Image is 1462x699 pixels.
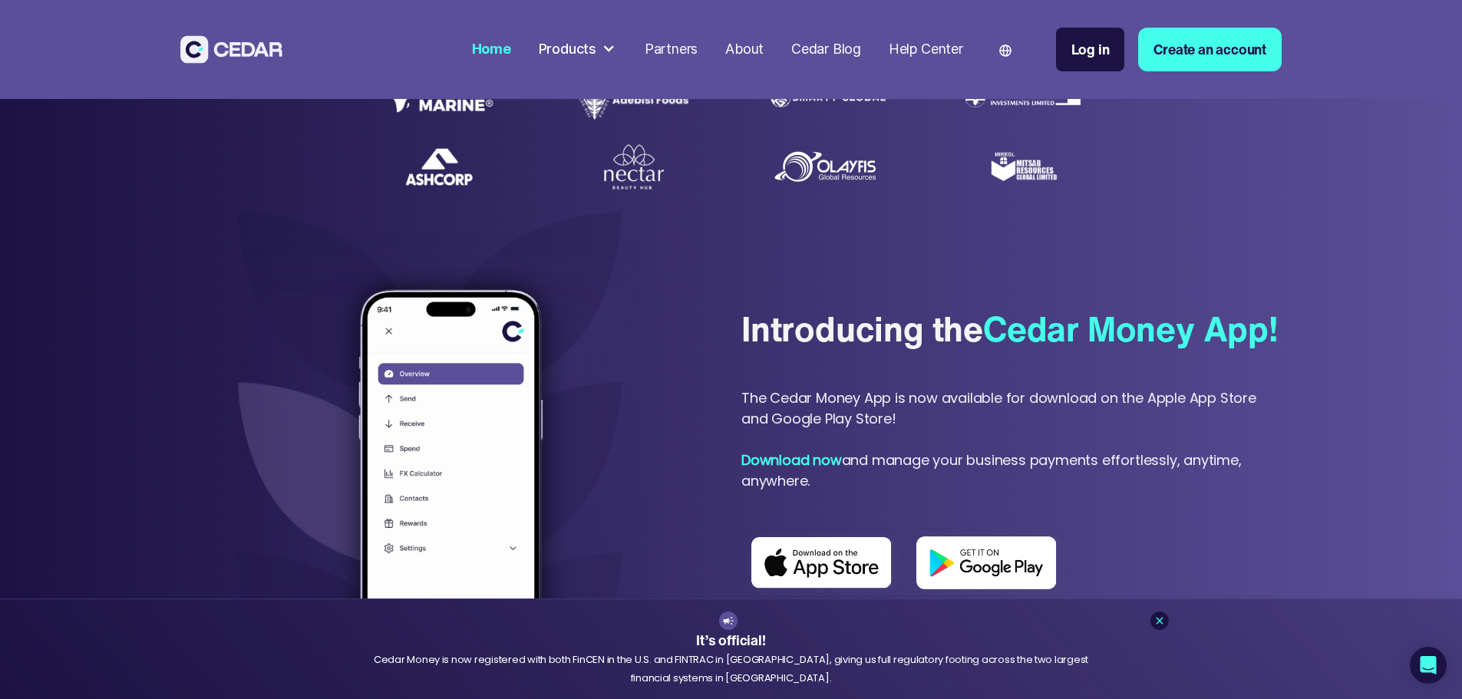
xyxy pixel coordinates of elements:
[1056,28,1125,71] a: Log in
[1071,39,1110,60] div: Log in
[771,147,886,186] img: Olayfis global resources logo
[741,387,1282,491] div: The Cedar Money App is now available for download on the Apple App Store and Google Play Store! a...
[599,143,668,191] img: Nectar Beauty Hub logo
[999,45,1012,57] img: world icon
[1410,647,1447,684] div: Open Intercom Messenger
[465,31,518,68] a: Home
[330,259,572,697] img: cedar mobile app
[741,526,906,602] img: App store logo
[791,39,861,60] div: Cedar Blog
[638,31,705,68] a: Partners
[725,39,764,60] div: About
[472,39,511,60] div: Home
[1138,28,1282,71] a: Create an account
[889,39,963,60] div: Help Center
[906,525,1071,602] img: Play store logo
[988,132,1058,201] img: Mitsab Resources Global Limited Logo
[404,147,474,186] img: Ashcorp Logo
[532,32,624,67] div: Products
[741,450,842,470] strong: Download now
[718,31,771,68] a: About
[882,31,970,68] a: Help Center
[741,305,1279,353] div: Introducing the
[645,39,698,60] div: Partners
[784,31,868,68] a: Cedar Blog
[983,303,1279,354] span: Cedar Money App!
[539,39,596,60] div: Products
